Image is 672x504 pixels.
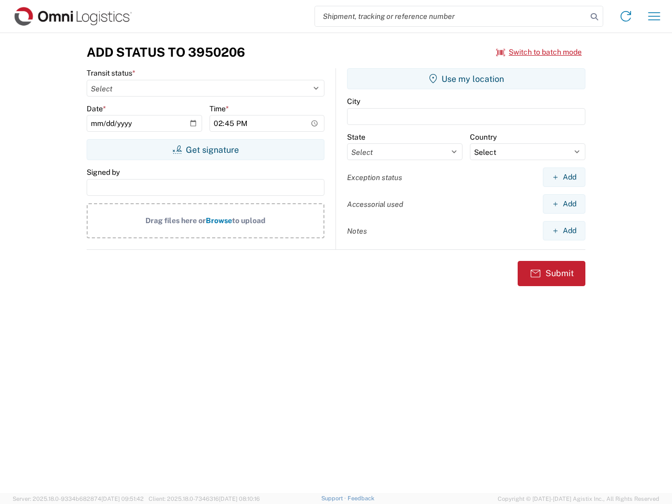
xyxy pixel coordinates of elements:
[347,132,365,142] label: State
[87,167,120,177] label: Signed by
[87,68,135,78] label: Transit status
[498,494,659,503] span: Copyright © [DATE]-[DATE] Agistix Inc., All Rights Reserved
[209,104,229,113] label: Time
[145,216,206,225] span: Drag files here or
[149,496,260,502] span: Client: 2025.18.0-7346316
[87,139,324,160] button: Get signature
[87,45,245,60] h3: Add Status to 3950206
[347,68,585,89] button: Use my location
[543,194,585,214] button: Add
[543,221,585,240] button: Add
[219,496,260,502] span: [DATE] 08:10:16
[543,167,585,187] button: Add
[101,496,144,502] span: [DATE] 09:51:42
[347,226,367,236] label: Notes
[496,44,582,61] button: Switch to batch mode
[206,216,232,225] span: Browse
[347,199,403,209] label: Accessorial used
[232,216,266,225] span: to upload
[321,495,348,501] a: Support
[87,104,106,113] label: Date
[348,495,374,501] a: Feedback
[347,173,402,182] label: Exception status
[470,132,497,142] label: Country
[518,261,585,286] button: Submit
[13,496,144,502] span: Server: 2025.18.0-9334b682874
[315,6,587,26] input: Shipment, tracking or reference number
[347,97,360,106] label: City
